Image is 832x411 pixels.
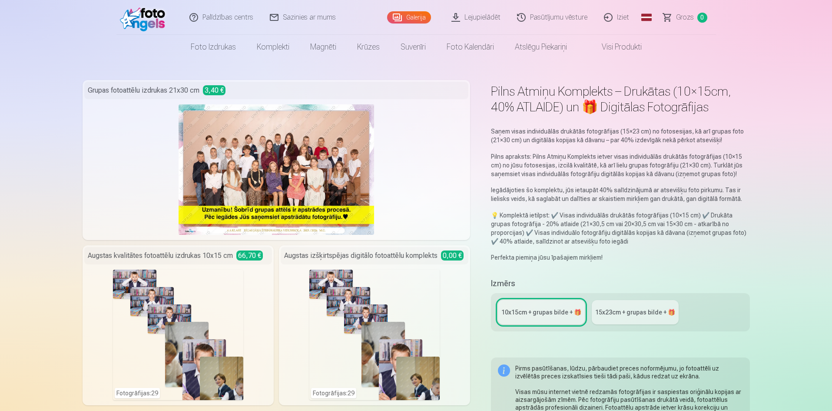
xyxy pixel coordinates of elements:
span: 66,70 € [236,251,263,261]
p: 💡 Komplektā ietilpst: ✔️ Visas individuālās drukātās fotogrāfijas (10×15 cm) ✔️ Drukāta grupas fo... [491,211,749,246]
p: Perfekta piemiņa jūsu īpašajiem mirkļiem! [491,253,749,262]
span: 3,40 € [203,85,225,95]
p: Pilns apraksts: Pilns Atmiņu Komplekts ietver visas individuālās drukātās fotogrāfijas (10×15 cm)... [491,152,749,178]
a: Magnēti [300,35,347,59]
div: Augstas izšķirtspējas digitālo fotoattēlu komplekts [281,247,468,264]
a: 10x15сm + grupas bilde + 🎁 [498,300,585,324]
a: Galerija [387,11,431,23]
img: /fa1 [120,3,170,31]
p: Saņem visas individuālās drukātās fotogrāfijas (15×23 cm) no fotosesijas, kā arī grupas foto (21×... [491,127,749,144]
h5: Izmērs [491,277,749,290]
a: Atslēgu piekariņi [504,35,577,59]
span: Grozs [676,12,694,23]
a: Krūzes [347,35,390,59]
a: Visi produkti [577,35,652,59]
a: Suvenīri [390,35,436,59]
a: Foto izdrukas [180,35,246,59]
p: Iegādājoties šo komplektu, jūs ietaupāt 40% salīdzinājumā ar atsevišķu foto pirkumu. Tas ir lieli... [491,186,749,203]
span: 0,00 € [441,251,464,261]
a: Komplekti [246,35,300,59]
div: Grupas fotoattēlu izdrukas 21x30 cm [84,82,469,99]
div: 10x15сm + grupas bilde + 🎁 [501,308,581,317]
h1: Pilns Atmiņu Komplekts – Drukātas (10×15cm, 40% ATLAIDE) un 🎁 Digitālas Fotogrāfijas [491,84,749,115]
a: 15x23сm + grupas bilde + 🎁 [592,300,679,324]
div: 15x23сm + grupas bilde + 🎁 [595,308,675,317]
a: Foto kalendāri [436,35,504,59]
span: 0 [697,13,707,23]
div: Augstas kvalitātes fotoattēlu izdrukas 10x15 cm [84,247,272,264]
